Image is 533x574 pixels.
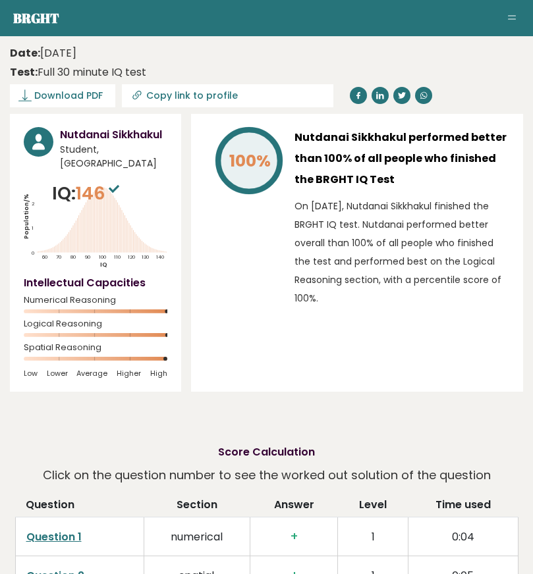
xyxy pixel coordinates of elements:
tspan: IQ [100,261,107,269]
h4: Intellectual Capacities [24,275,167,291]
tspan: 60 [42,253,47,261]
span: Numerical Reasoning [24,298,167,303]
h3: + [261,529,327,543]
tspan: 2 [32,200,35,207]
span: Higher [117,369,141,378]
p: On [DATE], Nutdanai Sikkhakul finished the BRGHT IQ test. Nutdanai performed better overall than ... [295,197,509,307]
a: Download PDF [10,84,115,107]
span: Average [76,369,107,378]
span: Student, [GEOGRAPHIC_DATA] [60,143,167,170]
th: Level [338,497,408,517]
h3: Nutdanai Sikkhakul performed better than 100% of all people who finished the BRGHT IQ Test [295,127,509,190]
span: Low [24,369,38,378]
button: Toggle navigation [504,11,520,26]
tspan: 0 [32,249,34,257]
b: Date: [10,45,40,61]
td: numerical [144,517,250,556]
time: [DATE] [10,45,76,61]
tspan: 120 [128,253,135,261]
tspan: 90 [85,253,90,261]
div: Full 30 minute IQ test [10,65,146,80]
th: Answer [250,497,338,517]
tspan: 1 [32,224,34,232]
tspan: 100 [99,253,107,261]
td: 1 [338,517,408,556]
p: IQ: [52,180,123,207]
span: Lower [47,369,68,378]
tspan: 80 [70,253,76,261]
th: Section [144,497,250,517]
td: 0:04 [408,517,518,556]
span: Spatial Reasoning [24,345,167,350]
h2: Score Calculation [218,444,315,460]
h3: Nutdanai Sikkhakul [60,127,167,143]
b: Test: [10,65,38,80]
span: 146 [76,181,123,205]
tspan: 140 [157,253,165,261]
span: Download PDF [34,89,103,103]
th: Question [15,497,144,517]
tspan: 110 [114,253,121,261]
a: Question 1 [26,529,82,544]
span: High [150,369,167,378]
tspan: 130 [142,253,150,261]
tspan: Population/% [22,194,30,239]
span: Logical Reasoning [24,321,167,326]
tspan: 70 [56,253,61,261]
tspan: 100% [229,149,271,172]
th: Time used [408,497,518,517]
a: Brght [13,9,59,27]
p: Click on the question number to see the worked out solution of the question [43,463,491,487]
